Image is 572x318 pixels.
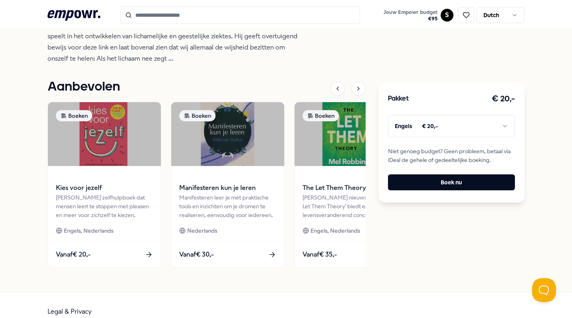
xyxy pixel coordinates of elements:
h3: Pakket [388,94,409,104]
a: Jouw Empowr budget€95 [380,7,441,24]
span: Engels, Nederlands [64,226,113,235]
span: Niet genoeg budget? Geen probleem, betaal via iDeal de gehele of gedeeltelijke boeking. [388,147,515,165]
div: [PERSON_NAME] nieuwste boek ‘The Let Them Theory’ biedt een levensveranderend concept: laat los w... [303,193,400,220]
h1: Aanbevolen [48,77,120,97]
a: package imageBoekenManifesteren kun je lerenManifesteren leer je met praktische tools en inzichte... [171,102,285,268]
a: Legal & Privacy [48,308,92,315]
div: Boeken [303,110,339,121]
h3: € 20,- [492,93,515,105]
div: Boeken [179,110,216,121]
span: Vanaf € 30,- [179,249,214,260]
iframe: Help Scout Beacon - Open [532,278,556,302]
span: Vanaf € 35,- [303,249,337,260]
button: Boek nu [388,174,515,190]
div: Manifesteren leer je met praktische tools en inzichten om je dromen te realiseren, eenvoudig voor... [179,193,276,220]
button: Jouw Empowr budget€95 [382,8,439,24]
span: Engels, Nederlands [311,226,360,235]
span: Jouw Empowr budget [384,9,437,16]
span: Kies voor jezelf [56,183,153,193]
span: The Let Them Theory [303,183,400,193]
span: € 95 [384,16,437,22]
input: Search for products, categories or subcategories [121,6,360,24]
a: package imageBoekenKies voor jezelf[PERSON_NAME] zelfhulpboek dat mensen leert te stoppen met ple... [48,102,161,268]
a: package imageBoekenThe Let Them Theory[PERSON_NAME] nieuwste boek ‘The Let Them Theory’ biedt een... [294,102,408,268]
img: package image [171,102,284,166]
span: Nederlands [187,226,217,235]
img: package image [48,102,161,166]
img: package image [295,102,408,166]
button: S [441,9,453,22]
span: Vanaf € 20,- [56,249,91,260]
div: Boeken [56,110,92,121]
div: [PERSON_NAME] zelfhulpboek dat mensen leert te stoppen met pleasen en meer voor zichzelf te kiezen. [56,193,153,220]
span: Manifesteren kun je leren [179,183,276,193]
